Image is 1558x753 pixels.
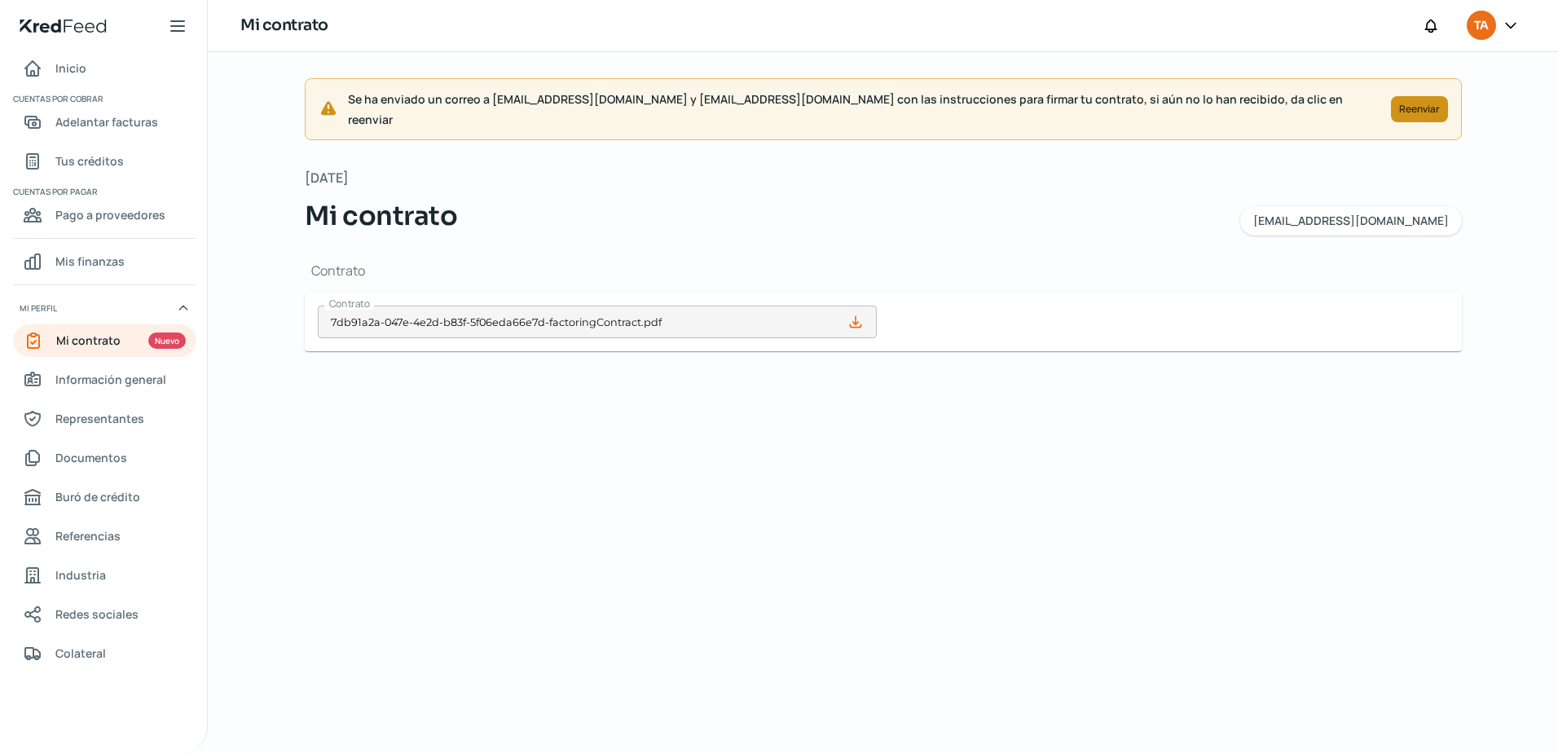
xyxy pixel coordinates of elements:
a: Información general [13,363,196,396]
span: Redes sociales [55,604,139,624]
a: Documentos [13,442,196,474]
span: Industria [55,565,106,585]
span: Contrato [329,297,370,310]
span: TA [1474,16,1488,36]
span: Reenviar [1399,104,1440,114]
span: Referencias [55,526,121,546]
span: Se ha enviado un correo a [EMAIL_ADDRESS][DOMAIN_NAME] y [EMAIL_ADDRESS][DOMAIN_NAME] con las ins... [348,89,1378,130]
span: Nuevo [155,337,179,345]
span: Mi contrato [56,330,121,350]
a: Referencias [13,520,196,553]
span: Cuentas por cobrar [13,91,194,106]
span: Buró de crédito [55,487,140,507]
span: Tus créditos [55,151,124,171]
a: Tus créditos [13,145,196,178]
span: Inicio [55,58,86,78]
a: Pago a proveedores [13,199,196,231]
a: Inicio [13,52,196,85]
button: Reenviar [1391,96,1448,122]
span: [DATE] [305,166,349,190]
span: [EMAIL_ADDRESS][DOMAIN_NAME] [1253,215,1449,227]
a: Mis finanzas [13,245,196,278]
a: Industria [13,559,196,592]
span: Colateral [55,643,106,663]
span: Mi contrato [305,196,458,236]
span: Mis finanzas [55,251,125,271]
span: Cuentas por pagar [13,184,194,199]
h1: Contrato [305,262,1462,280]
a: Redes sociales [13,598,196,631]
span: Adelantar facturas [55,112,158,132]
span: Documentos [55,447,127,468]
a: Colateral [13,637,196,670]
span: Representantes [55,408,144,429]
a: Representantes [13,403,196,435]
h1: Mi contrato [240,14,328,37]
span: Pago a proveedores [55,205,165,225]
a: Mi contrato [13,324,196,357]
a: Buró de crédito [13,481,196,513]
span: Información general [55,369,166,390]
a: Adelantar facturas [13,106,196,139]
span: Mi perfil [20,301,57,315]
